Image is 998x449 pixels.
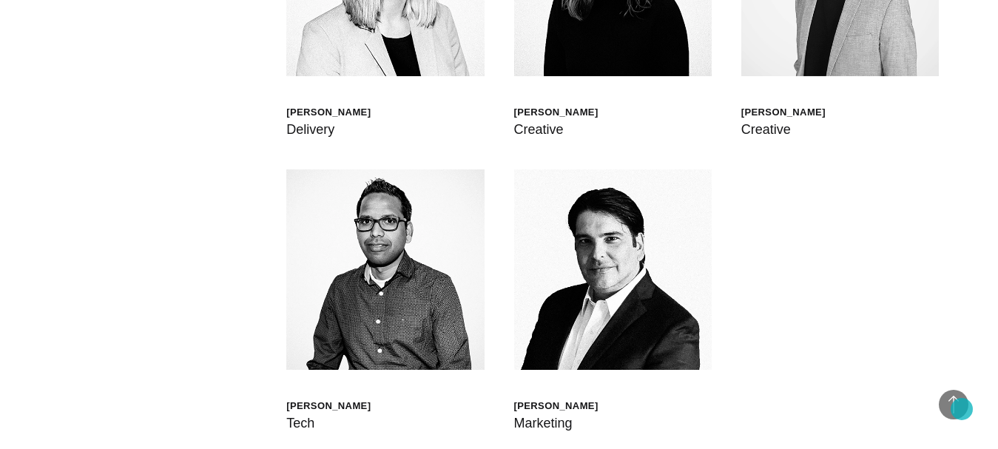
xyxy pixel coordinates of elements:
img: Santhana Krishnan [286,169,484,370]
div: Marketing [514,413,599,433]
div: [PERSON_NAME] [514,399,599,412]
img: Mauricio Sauma [514,169,712,370]
button: Back to Top [939,390,968,419]
div: Delivery [286,119,371,140]
div: Tech [286,413,371,433]
div: [PERSON_NAME] [286,106,371,118]
div: [PERSON_NAME] [741,106,826,118]
div: Creative [514,119,599,140]
div: Creative [741,119,826,140]
div: [PERSON_NAME] [514,106,599,118]
div: [PERSON_NAME] [286,399,371,412]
